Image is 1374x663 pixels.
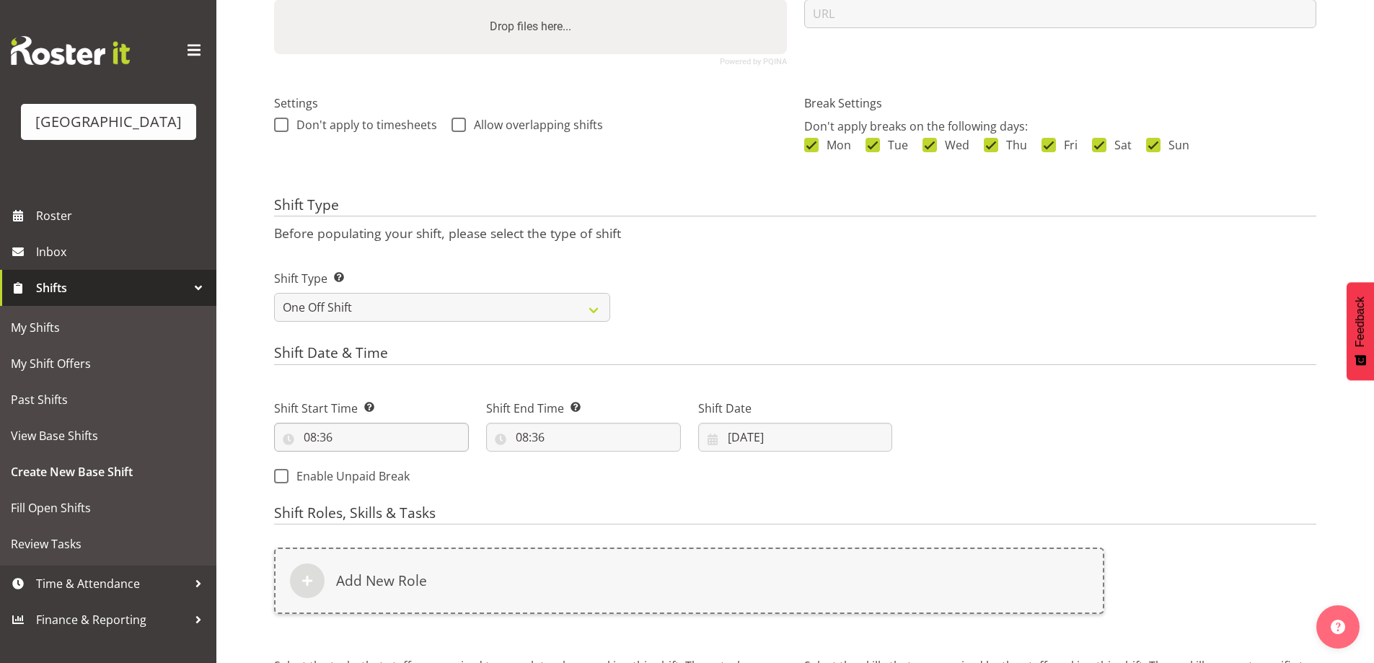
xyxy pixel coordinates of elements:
a: My Shift Offers [4,346,213,382]
span: Finance & Reporting [36,609,188,631]
span: Sat [1106,138,1132,152]
label: Shift Start Time [274,400,469,417]
span: Time & Attendance [36,573,188,594]
a: Review Tasks [4,526,213,562]
span: Allow overlapping shifts [466,118,603,132]
p: Before populating your shift, please select the type of shift [274,225,1316,241]
a: My Shifts [4,309,213,346]
span: Review Tasks [11,533,206,555]
span: My Shift Offers [11,353,206,374]
input: Click to select... [274,423,469,452]
a: Fill Open Shifts [4,490,213,526]
span: Create New Base Shift [11,461,206,483]
span: Roster [36,205,209,227]
span: Mon [819,138,851,152]
span: Fill Open Shifts [11,497,206,519]
label: Shift Type [274,270,610,287]
span: Past Shifts [11,389,206,410]
h4: Shift Date & Time [274,345,1316,365]
span: Fri [1056,138,1078,152]
span: Enable Unpaid Break [289,469,410,483]
span: Inbox [36,241,209,263]
span: Feedback [1354,297,1367,347]
a: Past Shifts [4,382,213,418]
span: Tue [880,138,908,152]
img: Rosterit website logo [11,36,130,65]
span: My Shifts [11,317,206,338]
label: Settings [274,95,787,112]
h4: Shift Roles, Skills & Tasks [274,505,1316,525]
button: Feedback - Show survey [1347,282,1374,380]
label: Drop files here... [484,12,577,41]
div: [GEOGRAPHIC_DATA] [35,111,182,133]
p: Don't apply breaks on the following days: [804,118,1317,135]
img: help-xxl-2.png [1331,620,1345,634]
a: Powered by PQINA [720,58,787,65]
span: Thu [998,138,1027,152]
span: Wed [937,138,969,152]
span: View Base Shifts [11,425,206,447]
label: Break Settings [804,95,1317,112]
span: Shifts [36,277,188,299]
span: Sun [1161,138,1189,152]
h6: Add New Role [336,572,427,589]
input: Click to select... [486,423,681,452]
label: Shift Date [698,400,893,417]
label: Shift End Time [486,400,681,417]
span: Don't apply to timesheets [289,118,437,132]
a: Create New Base Shift [4,454,213,490]
a: View Base Shifts [4,418,213,454]
h4: Shift Type [274,197,1316,217]
input: Click to select... [698,423,893,452]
